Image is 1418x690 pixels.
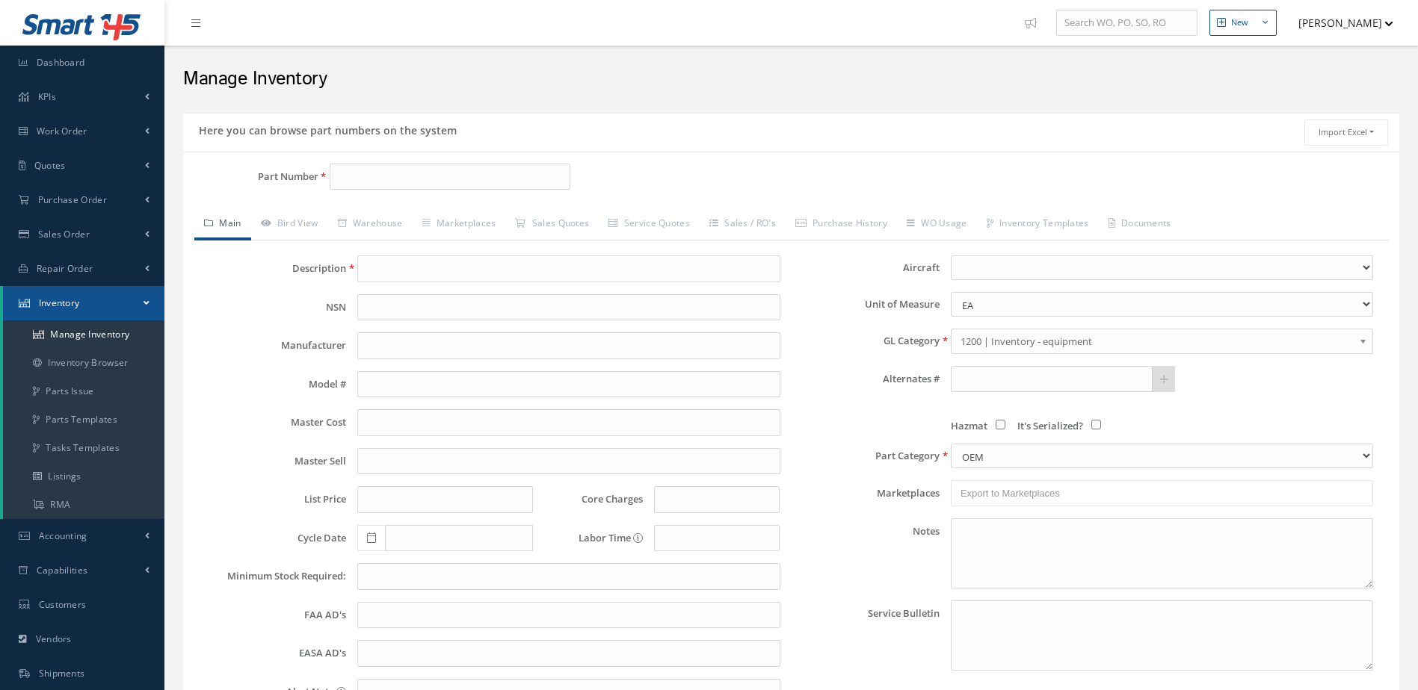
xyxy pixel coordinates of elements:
span: It's Serialized? [1017,419,1083,432]
div: New [1231,16,1248,29]
span: Shipments [39,667,85,680]
span: Quotes [34,159,66,172]
span: Purchase Order [38,193,107,206]
button: Import Excel [1304,119,1388,146]
label: Description [198,263,346,274]
input: Search WO, PO, SO, RO [1056,10,1197,37]
span: Sales Order [38,228,90,240]
a: Bird View [251,209,328,240]
a: Sales Quotes [505,209,599,240]
a: Inventory Browser [3,349,164,377]
a: Main [194,209,251,240]
label: Cycle Date [198,532,346,544]
a: Inventory Templates [977,209,1099,240]
label: List Price [198,494,346,505]
a: RMA [3,491,164,519]
label: Service Bulletin [792,600,940,671]
a: Purchase History [786,209,897,240]
a: Service Quotes [599,209,700,240]
a: Warehouse [328,209,413,240]
a: Marketplaces [413,209,506,240]
label: Master Cost [198,417,346,428]
span: Work Order [37,125,87,137]
label: Master Sell [198,456,346,467]
span: Dashboard [37,56,85,69]
label: Marketplaces [792,488,940,499]
a: WO Usage [897,209,977,240]
span: KPIs [38,90,56,103]
label: Alternates # [792,373,940,385]
h2: Manage Inventory [183,68,1399,90]
a: Parts Templates [3,405,164,434]
label: GL Category [792,335,940,346]
label: FAA AD's [198,609,346,621]
label: Part Number [183,171,318,182]
a: Sales / RO's [700,209,786,240]
a: Manage Inventory [3,320,164,349]
a: Inventory [3,286,164,320]
a: Documents [1099,209,1181,240]
input: Hazmat [996,420,1005,429]
a: Parts Issue [3,377,164,405]
a: Listings [3,462,164,491]
input: It's Serialized? [1091,420,1101,429]
button: New [1209,10,1277,36]
textarea: Notes [951,518,1373,588]
label: Aircraft [792,262,940,273]
span: Repair Order [37,262,93,275]
span: 1200 | Inventory - equipment [961,332,1354,350]
label: Part Category [792,450,940,461]
label: NSN [198,302,346,313]
h5: Here you can browse part numbers on the system [194,119,457,137]
label: EASA AD's [198,647,346,659]
label: Labor Time [544,532,643,544]
label: Manufacturer [198,340,346,351]
label: Model # [198,379,346,390]
a: Tasks Templates [3,434,164,462]
span: Hazmat [951,419,987,432]
label: Unit of Measure [792,299,940,310]
span: Vendors [36,632,72,645]
span: Customers [39,598,87,611]
span: Inventory [39,296,80,309]
label: Minimum Stock Required: [198,571,346,582]
label: Notes [792,518,940,588]
span: Accounting [39,529,87,542]
label: Core Charges [544,494,643,505]
button: [PERSON_NAME] [1284,8,1393,37]
span: Capabilities [37,564,88,576]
